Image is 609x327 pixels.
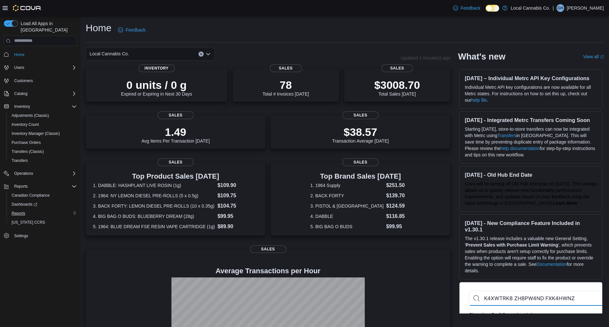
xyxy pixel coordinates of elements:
h3: [DATE] - Old Hub End Date [465,172,597,178]
dt: 2. BACK FORTY [310,192,383,199]
a: Transfers (Classic) [9,148,46,155]
a: Documentation [536,262,567,267]
span: Local Cannabis Co. [90,50,129,58]
span: Transfers [12,158,28,163]
span: Dashboards [12,202,37,207]
h3: [DATE] – Individual Metrc API Key Configurations [465,75,597,81]
span: Home [14,52,24,57]
span: Sales [158,111,194,119]
p: 0 units / 0 g [121,79,192,91]
input: Dark Mode [486,5,499,12]
span: Reports [14,184,28,189]
span: Inventory [12,103,77,110]
span: Adjustments (Classic) [12,113,49,118]
dt: 4. BIG BAG O BUDS: BLUEBERRY DREAM (28g) [93,213,215,220]
span: Home [12,51,77,59]
span: Sales [343,158,379,166]
span: Operations [12,170,77,177]
span: Dashboards [9,201,77,208]
span: Users [12,64,77,71]
button: Catalog [12,90,30,98]
a: Purchase Orders [9,139,43,146]
span: Purchase Orders [12,140,41,145]
a: Feedback [450,2,483,14]
button: Adjustments (Classic) [6,111,79,120]
div: Transaction Average [DATE] [332,126,389,144]
strong: Prevent Sales with Purchase Limit Warning [466,242,558,248]
span: Inventory [139,64,175,72]
span: Transfers (Classic) [12,149,44,154]
strong: Learn More [553,201,577,206]
h1: Home [86,22,111,34]
button: Users [12,64,27,71]
dd: $124.59 [386,202,411,210]
button: Inventory Count [6,120,79,129]
span: Canadian Compliance [9,192,77,199]
dd: $251.50 [386,182,411,189]
dt: 1. DABBLE: HASHPLANT LIVE ROSIN (1g) [93,182,215,189]
button: Clear input [198,51,204,57]
button: Settings [1,231,79,240]
dd: $99.95 [217,212,258,220]
span: Cova will be turning off Old Hub next year on [DATE]. This change allows us to quickly release ne... [465,181,596,206]
a: Dashboards [9,201,40,208]
p: $38.57 [332,126,389,138]
button: Reports [12,182,30,190]
span: Reports [12,211,25,216]
dt: 3. BACK FORTY: LEMON DIESEL PRE-ROLLS (10 x 0.35g) [93,203,215,209]
button: Reports [1,182,79,191]
h2: What's new [458,51,505,62]
p: $3008.70 [374,79,420,91]
p: | [553,4,554,12]
button: Inventory [12,103,33,110]
svg: External link [600,55,604,59]
dd: $109.75 [217,192,258,200]
span: Feedback [126,27,145,33]
a: View allExternal link [583,54,604,59]
button: Inventory Manager (Classic) [6,129,79,138]
span: Sales [250,245,286,253]
a: Home [12,51,27,59]
button: Catalog [1,89,79,98]
a: Transfers [498,133,517,138]
button: Users [1,63,79,72]
span: Customers [14,78,33,83]
button: Operations [12,170,36,177]
span: Sales [343,111,379,119]
p: [PERSON_NAME] [567,4,604,12]
span: Load All Apps in [GEOGRAPHIC_DATA] [18,20,77,33]
p: Updated 1 minute(s) ago [401,55,450,61]
p: 78 [262,79,309,91]
dt: 5. BIG BAG O BUDS [310,223,383,230]
p: The v1.30.1 release includes a valuable new General Setting, ' ', which prevents sales when produ... [465,235,597,274]
p: Individual Metrc API key configurations are now available for all Metrc states. For instructions ... [465,84,597,103]
dt: 4. DABBLE [310,213,383,220]
span: Reports [12,182,77,190]
span: Sales [270,64,302,72]
button: [US_STATE] CCRS [6,218,79,227]
a: Customers [12,77,35,85]
dt: 1. 1964 Supply [310,182,383,189]
span: Transfers [9,157,77,164]
h4: Average Transactions per Hour [91,267,445,275]
span: Catalog [12,90,77,98]
img: Cova [13,5,42,11]
p: Local Cannabis Co. [511,4,550,12]
span: Customers [12,77,77,85]
span: Feedback [461,5,480,11]
span: Adjustments (Classic) [9,112,77,119]
button: Transfers (Classic) [6,147,79,156]
span: Sales [158,158,194,166]
dt: 3. PISTOL & [GEOGRAPHIC_DATA] [310,203,383,209]
h3: Top Product Sales [DATE] [93,173,258,180]
button: Transfers [6,156,79,165]
a: Canadian Compliance [9,192,52,199]
button: Operations [1,169,79,178]
button: Customers [1,76,79,85]
dd: $139.70 [386,192,411,200]
dd: $89.90 [217,223,258,230]
div: Avg Items Per Transaction [DATE] [141,126,210,144]
a: Adjustments (Classic) [9,112,52,119]
p: 1.49 [141,126,210,138]
span: Operations [14,171,33,176]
